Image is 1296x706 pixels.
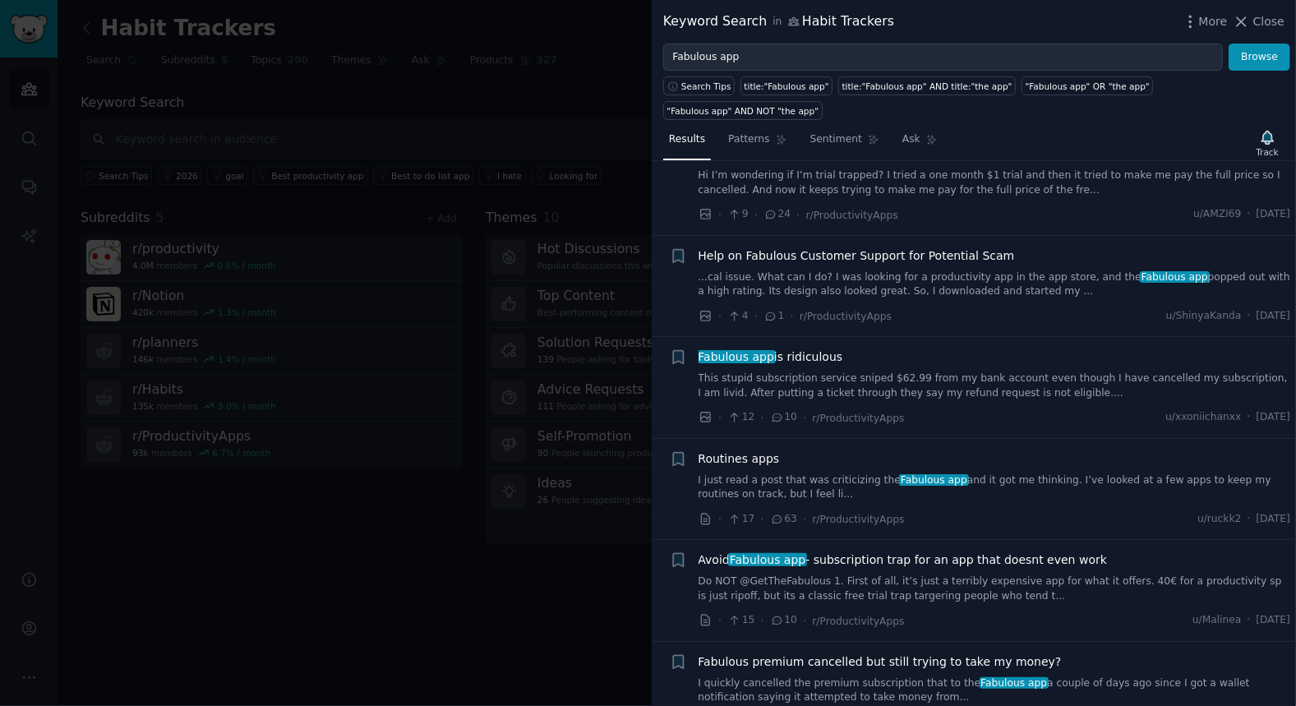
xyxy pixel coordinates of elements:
span: · [718,206,722,224]
span: Ask [902,132,920,147]
span: · [761,612,764,630]
span: Close [1253,13,1284,30]
span: u/ruckk2 [1197,512,1241,527]
span: · [754,307,758,325]
span: · [803,612,806,630]
a: AvoidFabulous app- subscription trap for an app that doesnt even work [699,551,1108,569]
button: Track [1251,126,1284,160]
span: 9 [727,207,748,222]
a: This stupid subscription service sniped $62.99 from my bank account even though I have cancelled ... [699,371,1291,400]
a: Hi I’m wondering if I’m trial trapped? I tried a one month $1 trial and then it tried to make me ... [699,168,1291,197]
span: u/ShinyaKanda [1166,309,1242,324]
span: 15 [727,613,754,628]
span: · [754,206,758,224]
button: Close [1233,13,1284,30]
span: 12 [727,410,754,425]
span: · [718,409,722,427]
span: · [718,307,722,325]
span: More [1199,13,1228,30]
a: I quickly cancelled the premium subscription that to theFabulous appa couple of days ago since I ... [699,676,1291,705]
span: Fabulous app [697,350,776,363]
a: "Fabulous app" AND NOT "the app" [663,101,823,120]
span: Results [669,132,705,147]
span: Search Tips [681,81,731,92]
span: · [1248,309,1251,324]
span: 10 [770,613,797,628]
a: Fabulous appis ridiculous [699,348,843,366]
span: Fabulous app [728,553,807,566]
span: 10 [770,410,797,425]
button: Search Tips [663,76,735,95]
a: Results [663,127,711,160]
span: · [803,510,806,528]
button: More [1182,13,1228,30]
div: "Fabulous app" OR "the app" [1026,81,1150,92]
span: Fabulous app [899,474,968,486]
span: r/ProductivityApps [813,514,905,525]
span: is ridiculous [699,348,843,366]
a: Patterns [722,127,792,160]
button: Browse [1229,44,1290,72]
span: u/AMZI69 [1193,207,1241,222]
span: 17 [727,512,754,527]
a: Sentiment [805,127,885,160]
span: · [1248,410,1251,425]
span: · [1248,512,1251,527]
a: Fabulous premium cancelled but still trying to take my money? [699,653,1062,671]
span: · [803,409,806,427]
a: Routines apps [699,450,780,468]
span: · [791,307,794,325]
span: r/ProductivityApps [813,413,905,424]
span: 4 [727,309,748,324]
span: Avoid - subscription trap for an app that doesnt even work [699,551,1108,569]
span: 24 [763,207,791,222]
span: [DATE] [1257,613,1290,628]
span: · [761,409,764,427]
span: · [1248,207,1251,222]
div: "Fabulous app" AND NOT "the app" [667,105,819,117]
div: title:"Fabulous app" AND title:"the app" [842,81,1012,92]
span: r/ProductivityApps [800,311,892,322]
span: · [796,206,800,224]
span: Sentiment [810,132,862,147]
span: 1 [763,309,784,324]
span: u/xxoniichanxx [1165,410,1241,425]
span: in [773,15,782,30]
a: "Fabulous app" OR "the app" [1022,76,1153,95]
span: [DATE] [1257,207,1290,222]
input: Try a keyword related to your business [663,44,1223,72]
a: Do NOT @GetTheFabulous 1. First of all, it’s just a terribly expensive app for what it offers. 40... [699,574,1291,603]
a: title:"Fabulous app" AND title:"the app" [838,76,1016,95]
a: title:"Fabulous app" [740,76,832,95]
span: u/Malinea [1192,613,1242,628]
span: [DATE] [1257,309,1290,324]
span: [DATE] [1257,410,1290,425]
span: · [1248,613,1251,628]
span: · [761,510,764,528]
span: Fabulous app [980,677,1049,689]
span: Fabulous app [1140,271,1209,283]
a: Ask [897,127,943,160]
span: · [718,510,722,528]
div: Track [1257,146,1279,158]
span: r/ProductivityApps [806,210,898,221]
span: [DATE] [1257,512,1290,527]
a: ...cal issue. What can I do? I was looking for a productivity app in the app store, and theFabulo... [699,270,1291,299]
a: Help on Fabulous Customer Support for Potential Scam [699,247,1015,265]
span: Patterns [728,132,769,147]
span: r/ProductivityApps [813,616,905,627]
div: title:"Fabulous app" [745,81,829,92]
span: 63 [770,512,797,527]
span: · [718,612,722,630]
a: I just read a post that was criticizing theFabulous appand it got me thinking. I’ve looked at a f... [699,473,1291,502]
div: Keyword Search Habit Trackers [663,12,894,32]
